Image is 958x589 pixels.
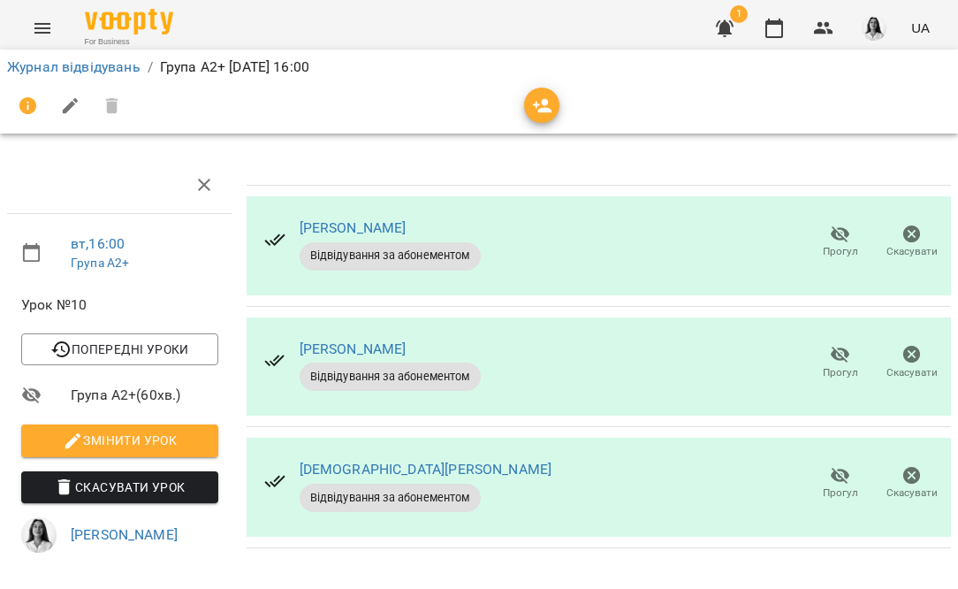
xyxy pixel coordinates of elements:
[21,425,218,456] button: Змінити урок
[21,333,218,365] button: Попередні уроки
[876,459,947,509] button: Скасувати
[85,36,173,48] span: For Business
[300,490,481,506] span: Відвідування за абонементом
[21,517,57,553] img: 458f18c70d13cc9d040a5d3c767cc536.JPG
[7,58,141,75] a: Журнал відвідувань
[300,340,407,357] a: [PERSON_NAME]
[148,57,153,78] li: /
[300,369,481,385] span: Відвідування за абонементом
[71,256,129,270] a: Група А2+
[876,338,947,387] button: Скасувати
[160,57,309,78] p: Група А2+ [DATE] 16:00
[85,9,173,34] img: Voopty Logo
[886,486,938,501] span: Скасувати
[804,338,876,387] button: Прогул
[730,5,748,23] span: 1
[886,365,938,380] span: Скасувати
[71,526,178,543] a: [PERSON_NAME]
[904,11,937,44] button: UA
[876,218,947,267] button: Скасувати
[300,219,407,236] a: [PERSON_NAME]
[35,430,204,451] span: Змінити урок
[300,248,481,264] span: Відвідування за абонементом
[911,19,930,37] span: UA
[21,294,218,316] span: Урок №10
[823,486,858,501] span: Прогул
[21,471,218,503] button: Скасувати Урок
[300,461,552,478] a: [DEMOGRAPHIC_DATA][PERSON_NAME]
[35,477,204,498] span: Скасувати Урок
[886,244,938,259] span: Скасувати
[21,7,64,50] button: Menu
[823,365,858,380] span: Прогул
[35,339,204,360] span: Попередні уроки
[71,235,125,252] a: вт , 16:00
[71,385,218,406] span: Група А2+ ( 60 хв. )
[823,244,858,259] span: Прогул
[7,57,951,78] nav: breadcrumb
[804,218,876,267] button: Прогул
[862,16,886,41] img: 458f18c70d13cc9d040a5d3c767cc536.JPG
[804,459,876,509] button: Прогул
